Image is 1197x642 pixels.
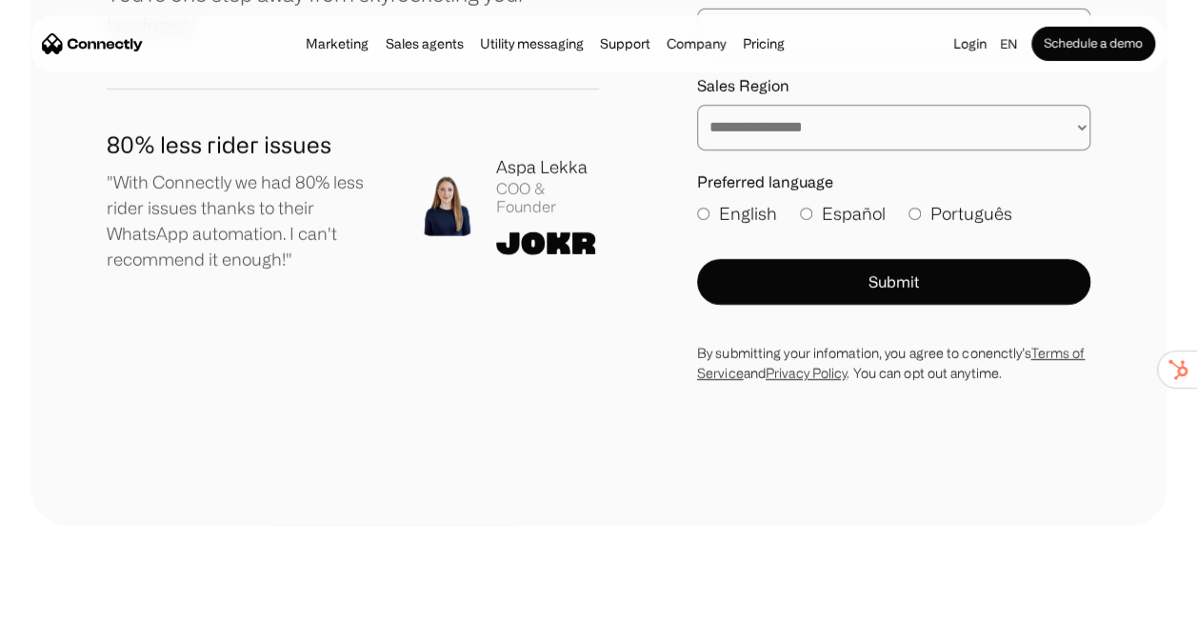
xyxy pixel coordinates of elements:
[107,128,386,162] h1: 80% less rider issues
[594,36,656,51] a: Support
[496,180,598,216] div: COO & Founder
[42,30,143,58] a: home
[667,30,726,57] div: Company
[908,201,1012,227] label: Português
[697,173,1090,191] label: Preferred language
[496,154,598,180] div: Aspa Lekka
[379,36,469,51] a: Sales agents
[800,208,812,220] input: Español
[474,36,589,51] a: Utility messaging
[948,30,992,57] a: Login
[800,201,886,227] label: Español
[661,30,731,57] div: Company
[697,201,777,227] label: English
[908,208,921,220] input: Português
[1031,27,1155,61] a: Schedule a demo
[992,30,1031,57] div: en
[1000,30,1017,57] div: en
[697,259,1090,305] button: Submit
[697,343,1090,383] div: By submitting your infomation, you agree to conenctly’s and . You can opt out anytime.
[737,36,790,51] a: Pricing
[38,609,114,635] ul: Language list
[300,36,374,51] a: Marketing
[766,366,847,380] a: Privacy Policy
[697,77,1090,95] label: Sales Region
[107,170,386,272] p: "With Connectly we had 80% less rider issues thanks to their WhatsApp automation. I can't recomme...
[19,607,114,635] aside: Language selected: English
[697,208,709,220] input: English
